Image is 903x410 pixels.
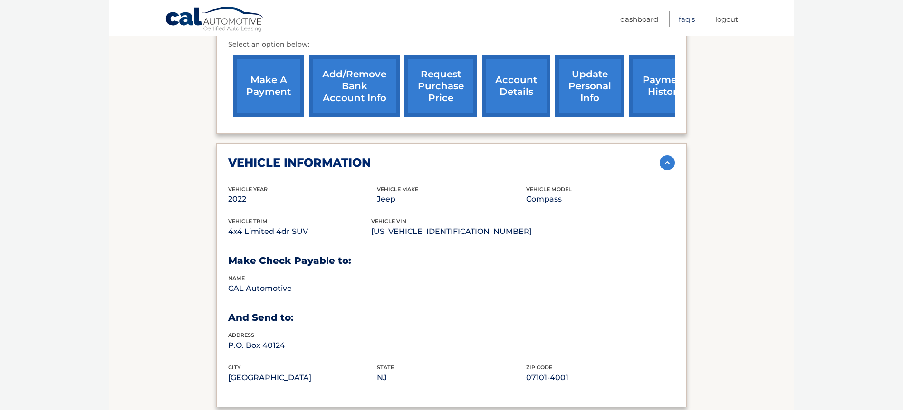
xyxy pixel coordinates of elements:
[228,282,377,295] p: CAL Automotive
[228,186,268,193] span: vehicle Year
[377,364,394,371] span: state
[228,364,240,371] span: city
[404,55,477,117] a: request purchase price
[228,225,371,238] p: 4x4 Limited 4dr SUV
[233,55,304,117] a: make a payment
[482,55,550,117] a: account details
[679,11,695,27] a: FAQ's
[228,339,377,352] p: P.O. Box 40124
[228,275,245,281] span: name
[377,193,526,206] p: Jeep
[377,186,418,193] span: vehicle make
[309,55,400,117] a: Add/Remove bank account info
[165,6,265,34] a: Cal Automotive
[228,332,254,338] span: address
[629,55,701,117] a: payment history
[371,218,406,224] span: vehicle vin
[715,11,738,27] a: Logout
[555,55,624,117] a: update personal info
[371,225,532,238] p: [US_VEHICLE_IDENTIFICATION_NUMBER]
[228,218,268,224] span: vehicle trim
[228,255,675,267] h3: Make Check Payable to:
[660,155,675,170] img: accordion-active.svg
[526,371,675,384] p: 07101-4001
[228,156,371,170] h2: vehicle information
[526,364,552,371] span: zip code
[526,193,675,206] p: Compass
[620,11,658,27] a: Dashboard
[228,193,377,206] p: 2022
[526,186,572,193] span: vehicle model
[228,312,675,324] h3: And Send to:
[228,39,675,50] p: Select an option below:
[377,371,526,384] p: NJ
[228,371,377,384] p: [GEOGRAPHIC_DATA]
